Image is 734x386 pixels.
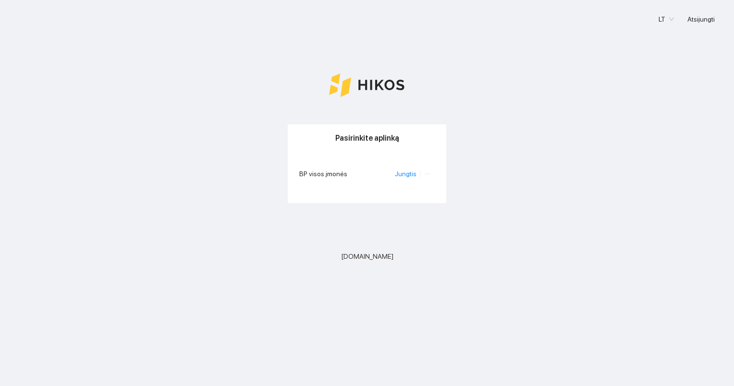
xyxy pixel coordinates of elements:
[424,170,431,177] span: ellipsis
[395,170,416,178] a: Jungtis
[299,163,435,185] li: BP visos įmonės
[659,12,674,26] span: LT
[341,251,393,262] span: [DOMAIN_NAME]
[299,124,435,152] div: Pasirinkite aplinką
[680,12,722,27] button: Atsijungti
[687,14,715,24] span: Atsijungti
